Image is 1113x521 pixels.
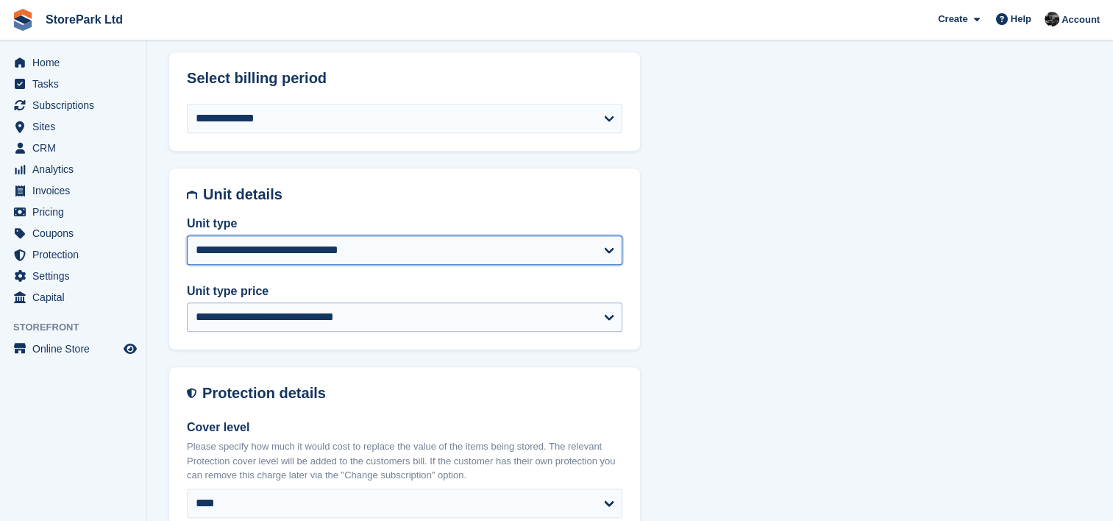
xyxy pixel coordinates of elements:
[7,180,139,201] a: menu
[7,116,139,137] a: menu
[32,339,121,359] span: Online Store
[7,95,139,116] a: menu
[32,74,121,94] span: Tasks
[32,52,121,73] span: Home
[7,202,139,222] a: menu
[7,244,139,265] a: menu
[13,320,146,335] span: Storefront
[187,186,197,203] img: unit-details-icon-595b0c5c156355b767ba7b61e002efae458ec76ed5ec05730b8e856ff9ea34a9.svg
[32,180,121,201] span: Invoices
[187,385,196,402] img: insurance-details-icon-731ffda60807649b61249b889ba3c5e2b5c27d34e2e1fb37a309f0fde93ff34a.svg
[32,138,121,158] span: CRM
[32,95,121,116] span: Subscriptions
[1045,12,1059,26] img: Ryan Mulcahy
[32,244,121,265] span: Protection
[7,339,139,359] a: menu
[32,266,121,286] span: Settings
[121,340,139,358] a: Preview store
[32,202,121,222] span: Pricing
[12,9,34,31] img: stora-icon-8386f47178a22dfd0bd8f6a31ec36ba5ce8667c1dd55bd0f319d3a0aa187defe.svg
[32,287,121,308] span: Capital
[1011,12,1031,26] span: Help
[187,439,622,483] p: Please specify how much it would cost to replace the value of the items being stored. The relevan...
[187,419,622,436] label: Cover level
[202,385,622,402] h2: Protection details
[938,12,967,26] span: Create
[32,223,121,244] span: Coupons
[7,223,139,244] a: menu
[7,287,139,308] a: menu
[7,138,139,158] a: menu
[187,283,622,300] label: Unit type price
[187,215,622,233] label: Unit type
[32,116,121,137] span: Sites
[7,74,139,94] a: menu
[40,7,129,32] a: StorePark Ltd
[7,159,139,180] a: menu
[7,266,139,286] a: menu
[32,159,121,180] span: Analytics
[187,70,622,87] h2: Select billing period
[1062,13,1100,27] span: Account
[203,186,622,203] h2: Unit details
[7,52,139,73] a: menu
